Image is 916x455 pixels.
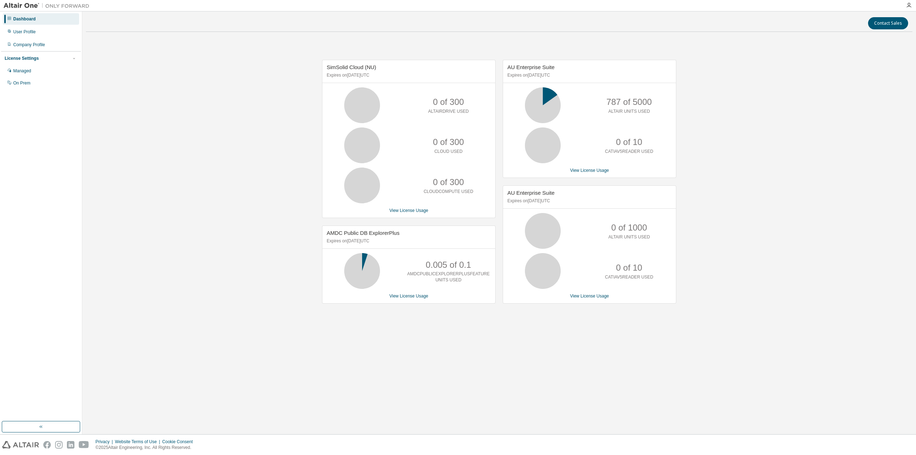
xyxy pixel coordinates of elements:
p: 0 of 10 [616,262,642,274]
p: © 2025 Altair Engineering, Inc. All Rights Reserved. [96,445,197,451]
a: View License Usage [389,208,428,213]
span: AU Enterprise Suite [507,64,555,70]
img: youtube.svg [79,441,89,449]
div: Managed [13,68,31,74]
p: 0 of 10 [616,136,642,148]
p: 0 of 300 [433,96,464,108]
p: CLOUD USED [434,149,463,155]
div: License Settings [5,55,39,61]
div: Privacy [96,439,115,445]
div: User Profile [13,29,36,35]
p: ALTAIR UNITS USED [608,234,650,240]
p: 0 of 300 [433,136,464,148]
p: 0.005 of 0.1 [426,259,471,271]
p: ALTAIRDRIVE USED [428,108,469,115]
div: Dashboard [13,16,36,22]
p: 0 of 1000 [611,222,647,234]
p: Expires on [DATE] UTC [507,198,670,204]
a: View License Usage [570,168,609,173]
p: Expires on [DATE] UTC [507,72,670,78]
a: View License Usage [389,294,428,299]
p: Expires on [DATE] UTC [327,238,489,244]
div: Company Profile [13,42,45,48]
div: On Prem [13,80,30,86]
p: Expires on [DATE] UTC [327,72,489,78]
img: altair_logo.svg [2,441,39,449]
p: 0 of 300 [433,176,464,188]
div: Website Terms of Use [115,439,162,445]
p: ALTAIR UNITS USED [608,108,650,115]
img: facebook.svg [43,441,51,449]
div: Cookie Consent [162,439,197,445]
p: AMDCPUBLICEXPLORERPLUSFEATURE UNITS USED [407,271,490,283]
img: instagram.svg [55,441,63,449]
a: View License Usage [570,294,609,299]
img: linkedin.svg [67,441,74,449]
img: Altair One [4,2,93,9]
p: CATIAV5READER USED [605,274,653,280]
span: AU Enterprise Suite [507,190,555,196]
p: 787 of 5000 [606,96,652,108]
button: Contact Sales [868,17,908,29]
span: SimSolid Cloud (NU) [327,64,376,70]
p: CLOUDCOMPUTE USED [424,189,473,195]
span: AMDC Public DB ExplorerPlus [327,230,399,236]
p: CATIAV5READER USED [605,149,653,155]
